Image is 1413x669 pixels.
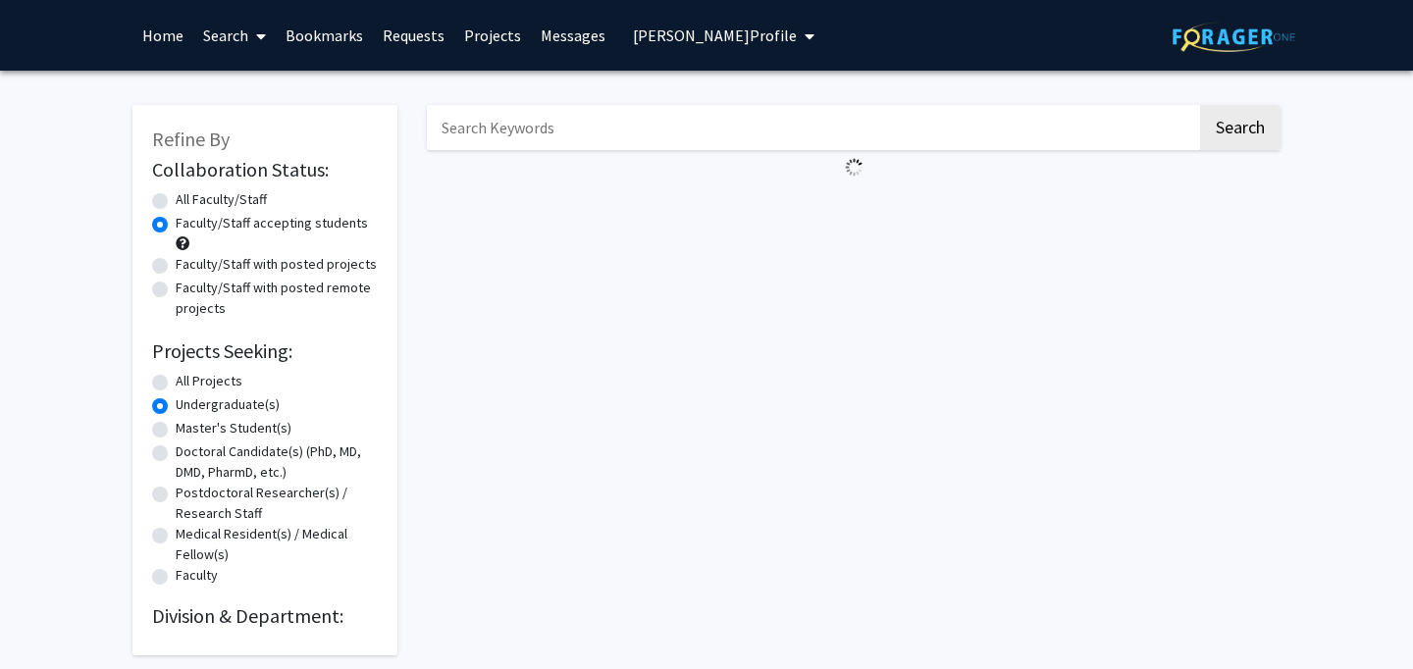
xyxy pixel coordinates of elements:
[176,394,280,415] label: Undergraduate(s)
[176,418,291,438] label: Master's Student(s)
[176,524,378,565] label: Medical Resident(s) / Medical Fellow(s)
[633,26,797,45] span: [PERSON_NAME] Profile
[152,158,378,181] h2: Collaboration Status:
[427,184,1281,230] nav: Page navigation
[531,1,615,70] a: Messages
[176,254,377,275] label: Faculty/Staff with posted projects
[176,483,378,524] label: Postdoctoral Researcher(s) / Research Staff
[1200,105,1281,150] button: Search
[152,604,378,628] h2: Division & Department:
[152,127,230,151] span: Refine By
[176,189,267,210] label: All Faculty/Staff
[176,441,378,483] label: Doctoral Candidate(s) (PhD, MD, DMD, PharmD, etc.)
[276,1,373,70] a: Bookmarks
[837,150,871,184] img: Loading
[152,339,378,363] h2: Projects Seeking:
[454,1,531,70] a: Projects
[373,1,454,70] a: Requests
[176,213,368,233] label: Faculty/Staff accepting students
[176,371,242,391] label: All Projects
[427,105,1197,150] input: Search Keywords
[193,1,276,70] a: Search
[132,1,193,70] a: Home
[1173,22,1295,52] img: ForagerOne Logo
[176,565,218,586] label: Faculty
[176,278,378,319] label: Faculty/Staff with posted remote projects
